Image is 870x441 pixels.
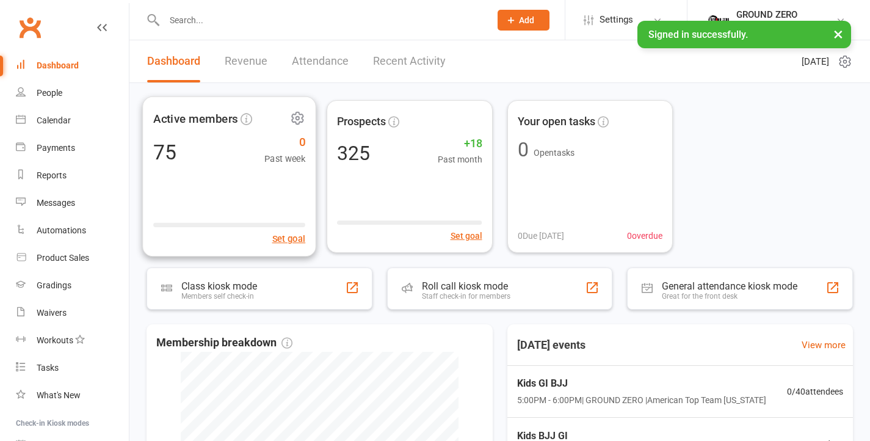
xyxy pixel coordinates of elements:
[37,280,71,290] div: Gradings
[37,88,62,98] div: People
[518,113,595,131] span: Your open tasks
[517,393,766,407] span: 5:00PM - 6:00PM | GROUND ZERO | American Top Team [US_STATE]
[37,225,86,235] div: Automations
[517,376,766,392] span: Kids GI BJJ
[16,272,129,299] a: Gradings
[15,12,45,43] a: Clubworx
[225,40,267,82] a: Revenue
[16,162,129,189] a: Reports
[37,170,67,180] div: Reports
[16,52,129,79] a: Dashboard
[16,354,129,382] a: Tasks
[181,292,257,301] div: Members self check-in
[802,54,829,69] span: [DATE]
[787,385,843,398] span: 0 / 40 attendees
[648,29,748,40] span: Signed in successfully.
[802,338,846,352] a: View more
[37,335,73,345] div: Workouts
[422,280,510,292] div: Roll call kiosk mode
[272,231,306,246] button: Set goal
[337,144,370,163] div: 325
[706,8,730,32] img: thumb_image1749514215.png
[736,20,830,31] div: Ground Zero Martial Arts
[16,134,129,162] a: Payments
[37,143,75,153] div: Payments
[373,40,446,82] a: Recent Activity
[37,363,59,373] div: Tasks
[662,292,797,301] div: Great for the front desk
[181,280,257,292] div: Class kiosk mode
[438,135,482,153] span: +18
[153,109,238,128] span: Active members
[827,21,849,47] button: ×
[156,334,292,352] span: Membership breakdown
[16,217,129,244] a: Automations
[438,153,482,166] span: Past month
[422,292,510,301] div: Staff check-in for members
[498,10,549,31] button: Add
[37,198,75,208] div: Messages
[292,40,349,82] a: Attendance
[518,229,564,242] span: 0 Due [DATE]
[662,280,797,292] div: General attendance kiosk mode
[337,113,386,131] span: Prospects
[153,142,176,162] div: 75
[264,151,305,166] span: Past week
[37,253,89,263] div: Product Sales
[16,107,129,134] a: Calendar
[736,9,830,20] div: GROUND ZERO
[16,299,129,327] a: Waivers
[37,60,79,70] div: Dashboard
[16,79,129,107] a: People
[37,390,81,400] div: What's New
[16,244,129,272] a: Product Sales
[451,229,482,242] button: Set goal
[161,12,482,29] input: Search...
[147,40,200,82] a: Dashboard
[519,15,534,25] span: Add
[16,382,129,409] a: What's New
[627,229,662,242] span: 0 overdue
[264,133,305,151] span: 0
[37,308,67,318] div: Waivers
[534,148,575,158] span: Open tasks
[507,334,595,356] h3: [DATE] events
[16,327,129,354] a: Workouts
[37,115,71,125] div: Calendar
[16,189,129,217] a: Messages
[518,140,529,159] div: 0
[600,6,633,34] span: Settings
